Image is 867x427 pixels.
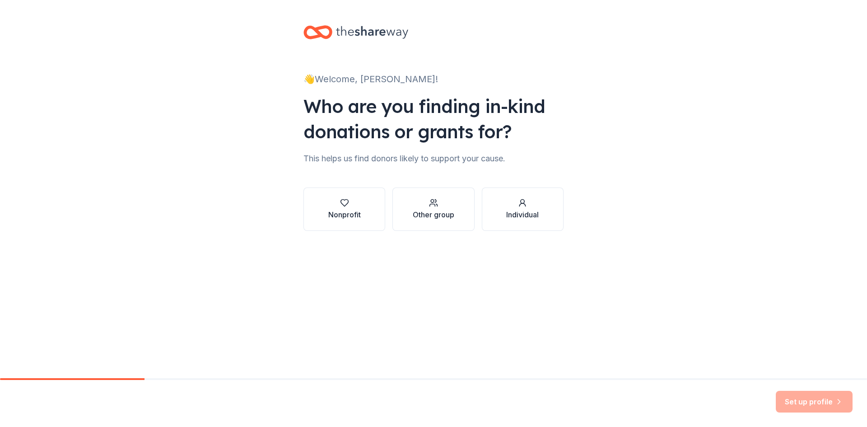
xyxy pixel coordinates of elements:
[506,209,539,220] div: Individual
[392,188,474,231] button: Other group
[413,209,454,220] div: Other group
[303,151,564,166] div: This helps us find donors likely to support your cause.
[482,188,564,231] button: Individual
[328,209,361,220] div: Nonprofit
[303,188,385,231] button: Nonprofit
[303,94,564,144] div: Who are you finding in-kind donations or grants for?
[303,72,564,86] div: 👋 Welcome, [PERSON_NAME]!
